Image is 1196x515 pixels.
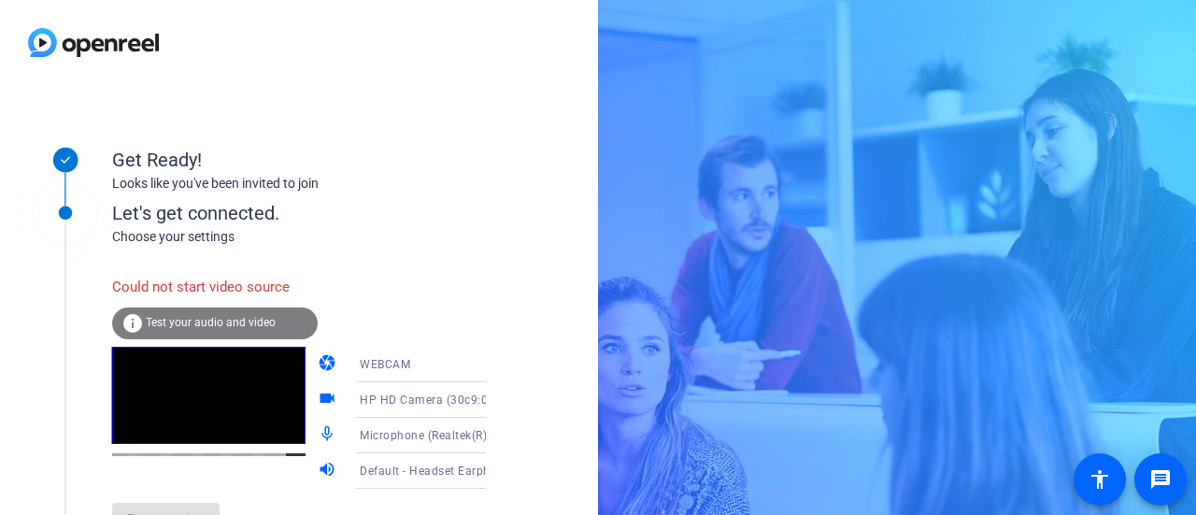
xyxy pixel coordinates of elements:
mat-icon: message [1149,468,1172,491]
div: Get Ready! [112,146,486,174]
span: HP HD Camera (30c9:0011) [360,392,513,407]
mat-icon: mic_none [318,424,340,447]
span: WEBCAM [360,358,410,371]
span: Default - Headset Earphone (Plantronics Blackwire 5220 Series) (047f:c053) [360,463,775,478]
mat-icon: camera [318,353,340,376]
mat-icon: info [121,312,144,335]
mat-icon: volume_up [318,460,340,482]
div: Let's get connected. [112,199,524,227]
mat-icon: videocam [318,389,340,411]
span: Microphone (Realtek(R) Audio) [360,427,527,442]
div: Could not start video source [112,267,318,308]
div: Choose your settings [112,227,524,247]
mat-icon: accessibility [1089,468,1111,491]
span: Test your audio and video [146,316,276,329]
div: Looks like you've been invited to join [112,174,486,193]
